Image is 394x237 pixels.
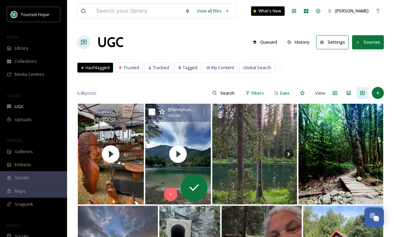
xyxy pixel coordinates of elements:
span: COLLECT [7,93,21,98]
span: View: [315,90,326,96]
span: WIDGETS [7,138,22,143]
span: Stories [15,175,29,181]
span: @ familyfuninbritishcolumbia [167,106,225,112]
span: Embeds [15,161,31,168]
img: #photographersofinstagram #poetryphotography #canyouseeme #hiking #gentlewalk #woods #path #water... [298,104,383,204]
span: Tagged [183,64,198,71]
input: Search your library [93,4,181,18]
a: What's New [251,6,285,16]
img: thumbnail [145,104,211,204]
span: UGC [15,103,24,110]
span: 720 x 1280 [167,113,181,118]
span: SOCIALS [7,223,20,228]
span: Maps [15,188,26,194]
a: History [284,36,317,49]
button: Sources [352,35,384,49]
span: Trusted [123,64,139,71]
span: SnapLink [15,201,33,207]
img: thumbnail [78,104,144,204]
span: Library [15,45,28,51]
span: Tourism Hope [21,11,49,17]
span: Collections [15,58,37,64]
button: Queued [249,36,281,49]
span: Global Search [243,64,271,71]
a: View all files [193,4,233,17]
span: [PERSON_NAME] [335,8,369,14]
input: Search [217,86,239,100]
span: 6.8k posts [77,90,97,96]
span: Media Centres [15,71,44,78]
span: Date [280,90,290,96]
span: Hashtagged [86,64,110,71]
a: Settings [316,35,352,49]
button: Open Chat [364,207,384,227]
span: Filters [251,90,264,96]
img: logo.png [11,11,17,18]
span: My Content [211,64,234,71]
span: Tracked [153,64,169,71]
span: Galleries [15,148,33,155]
span: Uploads [15,116,32,123]
a: Queued [249,36,284,49]
button: Settings [316,35,349,49]
a: [PERSON_NAME] [324,4,372,17]
span: MEDIA [7,35,18,40]
img: Summer is slowing down. ✨️ . . . #britishcolumbia #pacificnorthwest #latesummer #sundayafternoon ... [212,104,297,204]
button: History [284,36,313,49]
a: UGC [97,32,123,52]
